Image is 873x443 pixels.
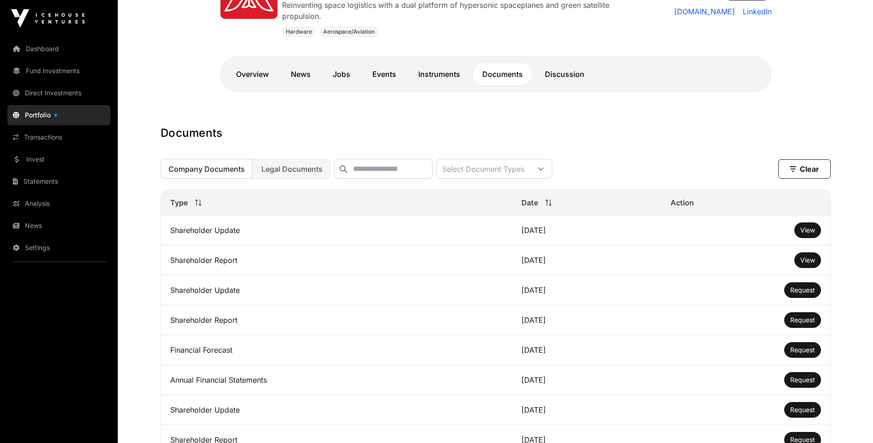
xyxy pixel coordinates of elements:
button: Legal Documents [254,159,330,179]
td: Shareholder Update [161,395,513,425]
span: Date [521,197,538,208]
h1: Documents [161,126,831,140]
td: Shareholder Update [161,216,513,245]
a: Documents [473,63,532,85]
a: Discussion [536,63,594,85]
a: Jobs [324,63,359,85]
a: Invest [7,149,110,169]
span: Type [170,197,188,208]
td: Shareholder Report [161,305,513,335]
span: Aerospace/Aviation [323,28,375,35]
a: Request [790,405,815,414]
button: Clear [778,159,831,179]
a: Direct Investments [7,83,110,103]
span: Request [790,376,815,384]
span: Action [671,197,694,208]
td: Shareholder Report [161,245,513,275]
a: Request [790,315,815,325]
button: Company Documents [161,159,253,179]
td: [DATE] [512,335,661,365]
div: Select Document Types [437,159,530,178]
td: [DATE] [512,216,661,245]
a: Settings [7,238,110,258]
td: Financial Forecast [161,335,513,365]
span: View [800,226,815,234]
td: [DATE] [512,245,661,275]
a: Overview [227,63,278,85]
button: Request [784,312,821,328]
button: View [794,222,821,238]
nav: Tabs [227,63,764,85]
td: [DATE] [512,365,661,395]
iframe: Chat Widget [827,399,873,443]
span: Request [790,316,815,324]
a: Fund Investments [7,61,110,81]
a: Request [790,286,815,295]
button: Request [784,402,821,418]
a: LinkedIn [739,6,772,17]
a: News [7,216,110,236]
td: [DATE] [512,275,661,305]
button: View [794,252,821,268]
a: News [282,63,320,85]
td: [DATE] [512,305,661,335]
a: Transactions [7,127,110,147]
a: View [800,226,815,235]
span: View [800,256,815,264]
a: Request [790,345,815,355]
span: Request [790,406,815,414]
a: Instruments [409,63,469,85]
a: View [800,256,815,265]
td: [DATE] [512,395,661,425]
a: Analysis [7,193,110,214]
td: Shareholder Update [161,275,513,305]
span: Hardware [286,28,312,35]
button: Request [784,372,821,388]
td: Annual Financial Statements [161,365,513,395]
span: Legal Documents [261,164,323,174]
img: Icehouse Ventures Logo [11,9,85,28]
a: [DOMAIN_NAME] [674,6,735,17]
button: Request [784,342,821,358]
span: Company Documents [168,164,245,174]
a: Events [363,63,405,85]
a: Statements [7,171,110,192]
span: Request [790,346,815,354]
a: Portfolio [7,105,110,125]
button: Request [784,282,821,298]
a: Request [790,375,815,385]
span: Request [790,286,815,294]
a: Dashboard [7,39,110,59]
